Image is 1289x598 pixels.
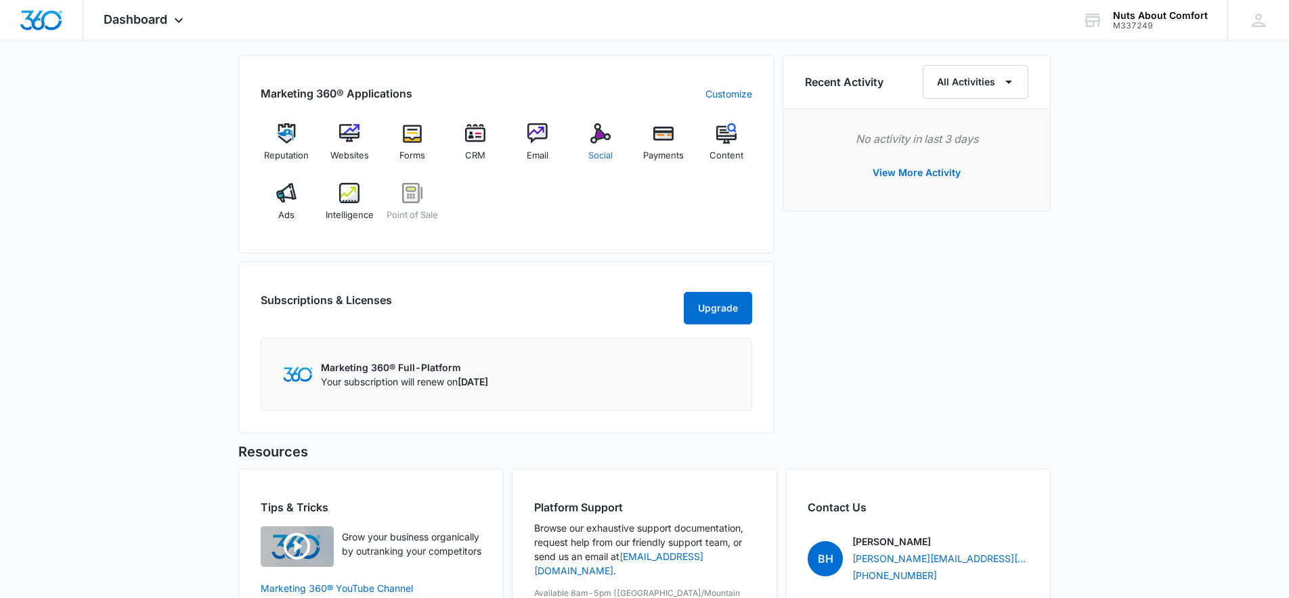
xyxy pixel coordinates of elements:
a: Ads [261,183,313,232]
span: Ads [278,209,294,222]
a: Websites [324,123,376,172]
span: Forms [399,149,425,163]
a: Intelligence [324,183,376,232]
a: Email [512,123,564,172]
a: Point of Sale [387,183,439,232]
span: Content [709,149,743,163]
p: [PERSON_NAME] [852,534,931,549]
a: [PHONE_NUMBER] [852,568,937,582]
span: CRM [465,149,485,163]
p: Browse our exhaustive support documentation, request help from our friendly support team, or send... [534,521,755,578]
button: View More Activity [859,156,974,189]
p: Grow your business organically by outranking your competitors [342,530,481,558]
h2: Subscriptions & Licenses [261,292,392,319]
span: Point of Sale [387,209,438,222]
a: [PERSON_NAME][EMAIL_ADDRESS][PERSON_NAME][DOMAIN_NAME] [852,551,1028,565]
h2: Platform Support [534,499,755,515]
span: [DATE] [458,376,488,387]
button: All Activities [923,65,1028,99]
h6: Recent Activity [805,74,883,90]
p: Marketing 360® Full-Platform [321,360,488,375]
span: Intelligence [326,209,374,222]
span: Websites [330,149,369,163]
span: BH [808,541,843,576]
div: account id [1113,21,1208,30]
p: Your subscription will renew on [321,375,488,389]
button: Upgrade [684,292,752,324]
p: No activity in last 3 days [805,131,1028,147]
h5: Resources [238,442,1051,462]
span: Dashboard [104,12,167,26]
a: Content [700,123,752,172]
div: account name [1113,10,1208,21]
a: CRM [449,123,501,172]
h2: Marketing 360® Applications [261,85,412,102]
a: Customize [705,87,752,101]
a: Reputation [261,123,313,172]
h2: Tips & Tricks [261,499,481,515]
a: Forms [387,123,439,172]
h2: Contact Us [808,499,1028,515]
span: Reputation [264,149,309,163]
a: Social [575,123,627,172]
img: Marketing 360 Logo [283,367,313,381]
a: Marketing 360® YouTube Channel [261,581,481,595]
span: Email [527,149,548,163]
span: Payments [643,149,684,163]
span: Social [588,149,613,163]
img: Quick Overview Video [261,526,334,567]
a: Payments [638,123,690,172]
